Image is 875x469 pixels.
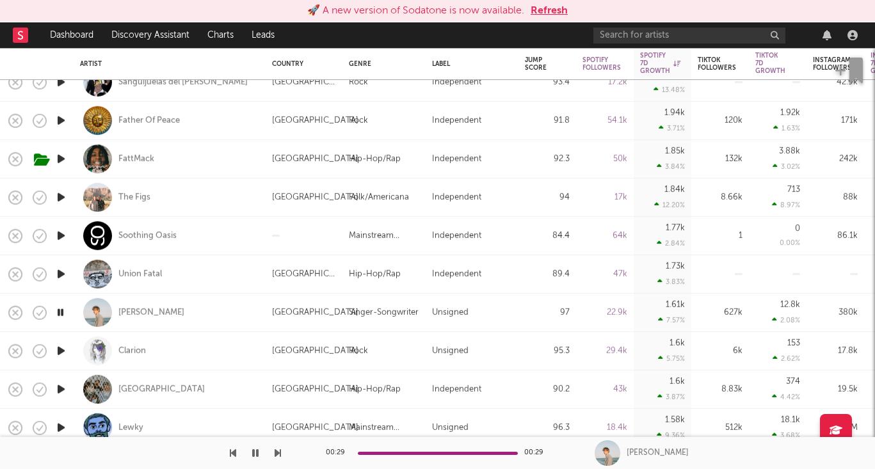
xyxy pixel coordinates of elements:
[525,381,570,397] div: 90.2
[772,393,800,401] div: 4.42 %
[666,224,685,232] div: 1.77k
[772,431,800,440] div: 3.68 %
[582,189,627,205] div: 17k
[698,151,743,166] div: 132k
[524,445,550,461] div: 00:29
[773,163,800,171] div: 3.02 %
[349,151,401,166] div: Hip-Hop/Rap
[272,74,336,90] div: [GEOGRAPHIC_DATA]
[243,22,284,48] a: Leads
[659,124,685,132] div: 3.71 %
[525,305,570,320] div: 97
[813,56,851,72] div: Instagram Followers
[525,420,570,435] div: 96.3
[582,305,627,320] div: 22.9k
[272,189,358,205] div: [GEOGRAPHIC_DATA]
[654,201,685,209] div: 12.20 %
[698,228,743,243] div: 1
[582,56,621,72] div: Spotify Followers
[640,52,680,75] div: Spotify 7D Growth
[41,22,102,48] a: Dashboard
[531,3,568,19] button: Refresh
[582,343,627,358] div: 29.4k
[786,378,800,386] div: 374
[432,74,481,90] div: Independent
[813,74,858,90] div: 42.9k
[582,74,627,90] div: 17.2k
[272,113,358,128] div: [GEOGRAPHIC_DATA]
[432,151,481,166] div: Independent
[582,381,627,397] div: 43k
[432,420,469,435] div: Unsigned
[525,113,570,128] div: 91.8
[349,305,419,320] div: Singer-Songwriter
[657,431,685,440] div: 9.36 %
[118,76,248,88] a: Sanguijuelas del [PERSON_NAME]
[657,278,685,286] div: 3.83 %
[432,381,481,397] div: Independent
[787,186,800,194] div: 713
[349,420,419,435] div: Mainstream Electronic
[664,186,685,194] div: 1.84k
[349,228,419,243] div: Mainstream Electronic
[432,60,506,68] div: Label
[525,151,570,166] div: 92.3
[698,305,743,320] div: 627k
[525,56,550,72] div: Jump Score
[698,113,743,128] div: 120k
[349,266,401,282] div: Hip-Hop/Rap
[349,343,368,358] div: Rock
[813,113,858,128] div: 171k
[813,420,858,435] div: 1.09M
[813,151,858,166] div: 242k
[80,60,253,68] div: Artist
[525,266,570,282] div: 89.4
[627,447,689,459] div: [PERSON_NAME]
[582,420,627,435] div: 18.4k
[813,189,858,205] div: 88k
[118,422,143,433] a: Lewky
[432,113,481,128] div: Independent
[813,305,858,320] div: 380k
[118,306,184,318] a: [PERSON_NAME]
[307,3,524,19] div: 🚀 A new version of Sodatone is now available.
[665,416,685,424] div: 1.58k
[118,345,146,356] a: Clarion
[670,339,685,347] div: 1.6k
[118,268,162,280] a: Union Fatal
[349,189,409,205] div: Folk/Americana
[525,74,570,90] div: 93.4
[326,445,351,461] div: 00:29
[118,191,150,203] div: The Figs
[773,354,800,363] div: 2.62 %
[779,147,800,155] div: 3.88k
[525,189,570,205] div: 94
[658,316,685,324] div: 7.57 %
[780,109,800,117] div: 1.92k
[657,163,685,171] div: 3.84 %
[432,228,481,243] div: Independent
[666,262,685,271] div: 1.73k
[755,52,785,75] div: Tiktok 7D Growth
[118,383,205,395] a: [GEOGRAPHIC_DATA]
[582,266,627,282] div: 47k
[118,230,177,241] div: Soothing Oasis
[432,189,481,205] div: Independent
[780,240,800,247] div: 0.00 %
[664,109,685,117] div: 1.94k
[272,381,358,397] div: [GEOGRAPHIC_DATA]
[349,60,413,68] div: Genre
[670,378,685,386] div: 1.6k
[118,153,154,164] a: FattMack
[272,60,330,68] div: Country
[272,151,358,166] div: [GEOGRAPHIC_DATA]
[658,354,685,363] div: 5.75 %
[698,189,743,205] div: 8.66k
[349,74,368,90] div: Rock
[698,343,743,358] div: 6k
[272,266,336,282] div: [GEOGRAPHIC_DATA]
